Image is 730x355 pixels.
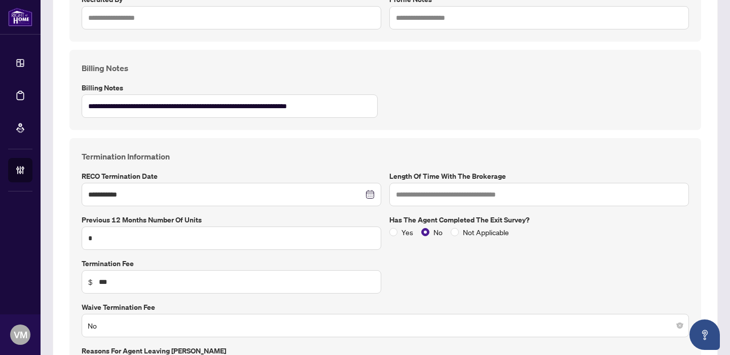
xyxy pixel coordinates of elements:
span: $ [88,276,93,287]
label: Billing Notes [82,82,381,93]
span: Not Applicable [459,227,513,238]
label: Termination Fee [82,258,381,269]
label: Length of time with the Brokerage [389,171,689,182]
img: logo [8,8,32,26]
span: VM [14,328,27,342]
h4: Termination Information [82,150,689,163]
span: No [88,316,683,335]
span: Yes [397,227,417,238]
span: close-circle [677,322,683,329]
button: Open asap [689,319,720,350]
label: Previous 12 Months number of units [82,214,381,225]
label: Has the Agent completed the exit survey? [389,214,689,225]
h4: Billing Notes [82,62,689,74]
span: No [429,227,447,238]
label: Waive Termination Fee [82,302,689,313]
label: RECO Termination Date [82,171,381,182]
